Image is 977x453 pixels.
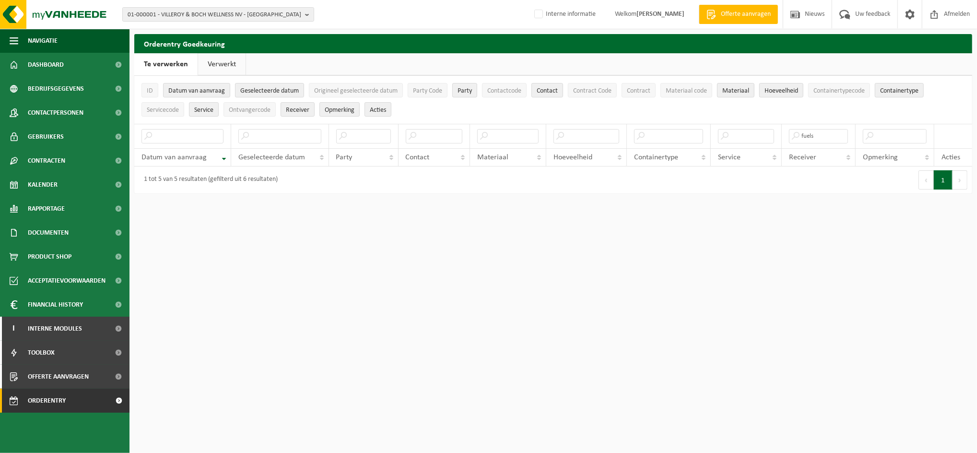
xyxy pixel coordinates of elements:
[482,83,527,97] button: ContactcodeContactcode: Activate to sort
[325,107,354,114] span: Opmerking
[28,365,89,389] span: Offerte aanvragen
[28,53,64,77] span: Dashboard
[452,83,477,97] button: PartyParty: Activate to sort
[28,269,106,293] span: Acceptatievoorwaarden
[28,245,71,269] span: Product Shop
[759,83,803,97] button: HoeveelheidHoeveelheid: Activate to sort
[458,87,472,95] span: Party
[477,154,508,161] span: Materiaal
[28,173,58,197] span: Kalender
[627,87,650,95] span: Contract
[194,107,213,114] span: Service
[147,107,179,114] span: Servicecode
[286,107,309,114] span: Receiver
[765,87,798,95] span: Hoeveelheid
[28,77,84,101] span: Bedrijfsgegevens
[240,87,299,95] span: Geselecteerde datum
[942,154,960,161] span: Acties
[634,154,678,161] span: Containertype
[537,87,558,95] span: Contact
[880,87,918,95] span: Containertype
[28,149,65,173] span: Contracten
[718,154,741,161] span: Service
[622,83,656,97] button: ContractContract: Activate to sort
[699,5,778,24] a: Offerte aanvragen
[141,83,158,97] button: IDID: Activate to sort
[309,83,403,97] button: Origineel geselecteerde datumOrigineel geselecteerde datum: Activate to sort
[636,11,684,18] strong: [PERSON_NAME]
[281,102,315,117] button: ReceiverReceiver: Activate to sort
[532,7,596,22] label: Interne informatie
[229,107,271,114] span: Ontvangercode
[134,34,972,53] h2: Orderentry Goedkeuring
[235,83,304,97] button: Geselecteerde datumGeselecteerde datum: Activate to sort
[28,341,55,365] span: Toolbox
[128,8,301,22] span: 01-000001 - VILLEROY & BOCH WELLNESS NV - [GEOGRAPHIC_DATA]
[336,154,353,161] span: Party
[863,154,898,161] span: Opmerking
[487,87,521,95] span: Contactcode
[717,83,754,97] button: MateriaalMateriaal: Activate to sort
[660,83,712,97] button: Materiaal codeMateriaal code: Activate to sort
[122,7,314,22] button: 01-000001 - VILLEROY & BOCH WELLNESS NV - [GEOGRAPHIC_DATA]
[813,87,865,95] span: Containertypecode
[168,87,225,95] span: Datum van aanvraag
[789,154,816,161] span: Receiver
[10,317,18,341] span: I
[718,10,773,19] span: Offerte aanvragen
[875,83,924,97] button: ContainertypeContainertype: Activate to sort
[28,125,64,149] span: Gebruikers
[408,83,447,97] button: Party CodeParty Code: Activate to sort
[28,197,65,221] span: Rapportage
[141,154,207,161] span: Datum van aanvraag
[934,170,953,190] button: 1
[413,87,442,95] span: Party Code
[134,53,198,75] a: Te verwerken
[370,107,386,114] span: Acties
[666,87,707,95] span: Materiaal code
[28,101,83,125] span: Contactpersonen
[139,171,278,189] div: 1 tot 5 van 5 resultaten (gefilterd uit 6 resultaten)
[531,83,563,97] button: ContactContact: Activate to sort
[163,83,230,97] button: Datum van aanvraagDatum van aanvraag: Activate to remove sorting
[224,102,276,117] button: OntvangercodeOntvangercode: Activate to sort
[722,87,749,95] span: Materiaal
[28,221,69,245] span: Documenten
[28,29,58,53] span: Navigatie
[28,317,82,341] span: Interne modules
[314,87,398,95] span: Origineel geselecteerde datum
[553,154,592,161] span: Hoeveelheid
[573,87,612,95] span: Contract Code
[189,102,219,117] button: ServiceService: Activate to sort
[28,293,83,317] span: Financial History
[238,154,306,161] span: Geselecteerde datum
[918,170,934,190] button: Previous
[568,83,617,97] button: Contract CodeContract Code: Activate to sort
[319,102,360,117] button: OpmerkingOpmerking: Activate to sort
[365,102,391,117] button: Acties
[28,389,108,413] span: Orderentry Goedkeuring
[147,87,153,95] span: ID
[141,102,184,117] button: ServicecodeServicecode: Activate to sort
[406,154,430,161] span: Contact
[953,170,967,190] button: Next
[808,83,870,97] button: ContainertypecodeContainertypecode: Activate to sort
[198,53,246,75] a: Verwerkt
